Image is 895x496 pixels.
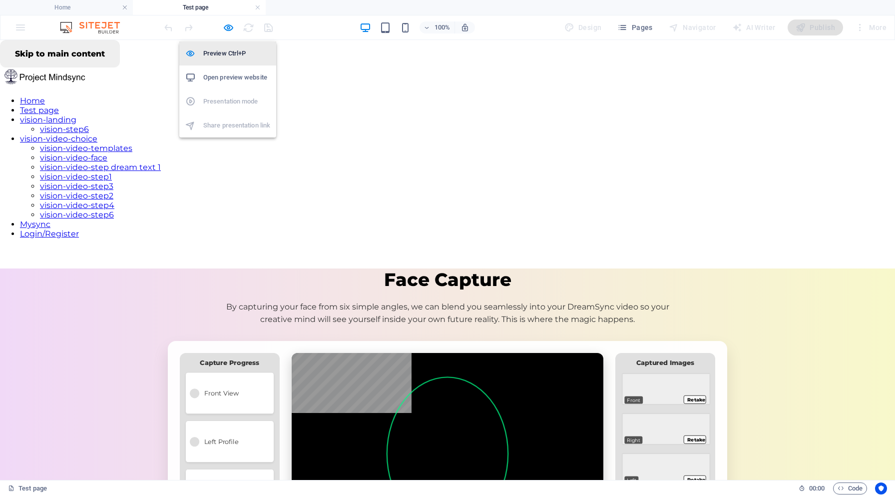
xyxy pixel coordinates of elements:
[203,71,270,83] h6: Open preview website
[420,21,455,33] button: 100%
[875,482,887,494] button: Usercentrics
[460,23,469,32] i: On resize automatically adjust zoom level to fit chosen device.
[799,482,825,494] h6: Session time
[838,482,863,494] span: Code
[203,47,270,59] h6: Preview Ctrl+P
[833,482,867,494] button: Code
[133,2,266,13] h4: Test page
[435,21,450,33] h6: 100%
[8,482,47,494] a: Click to cancel selection. Double-click to open Pages
[617,22,652,32] span: Pages
[809,482,825,494] span: 00 00
[57,21,132,33] img: Editor Logo
[613,19,656,35] button: Pages
[816,484,818,492] span: :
